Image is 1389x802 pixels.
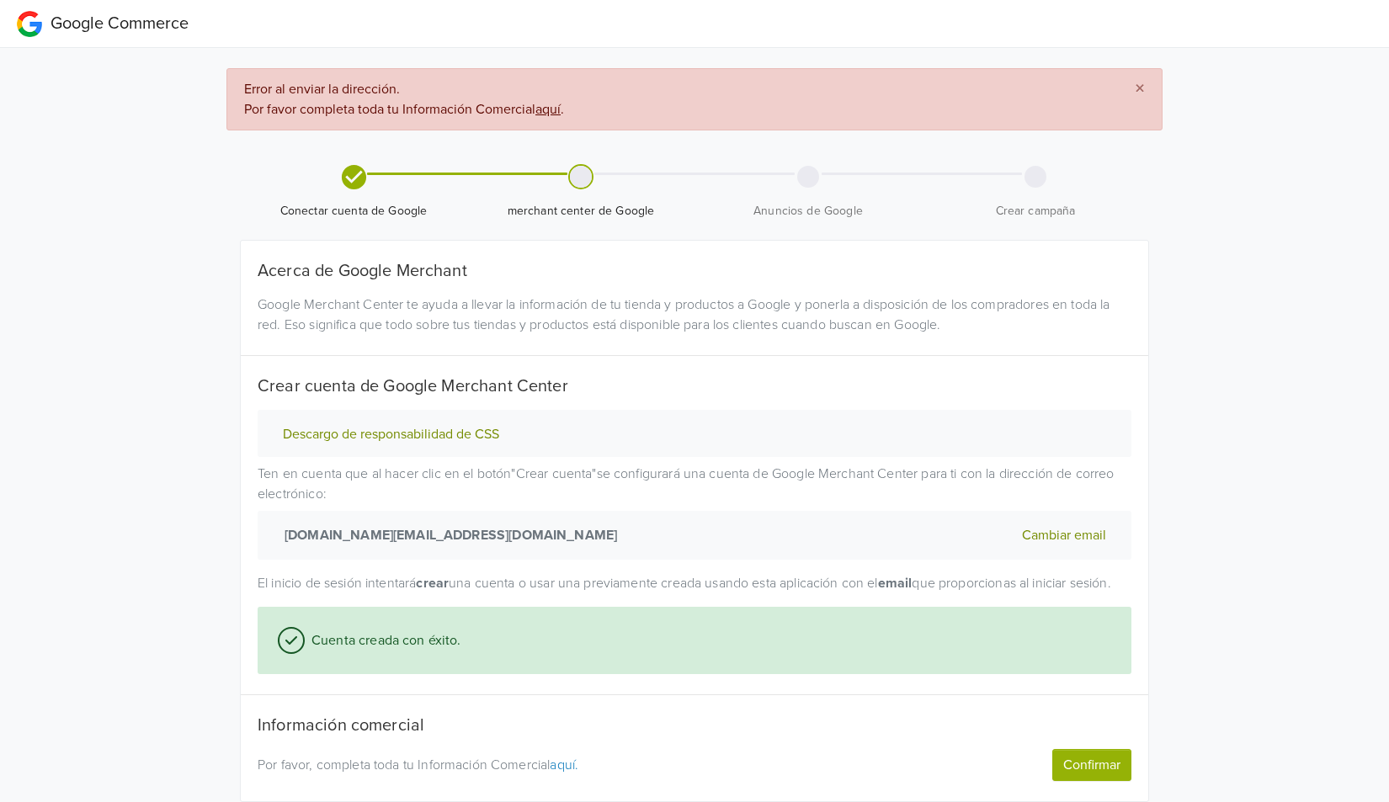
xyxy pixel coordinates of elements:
button: Descargo de responsabilidad de CSS [278,426,504,443]
button: Cambiar email [1017,524,1111,546]
p: Ten en cuenta que al hacer clic en el botón " Crear cuenta " se configurará una cuenta de Google ... [258,464,1131,560]
p: El inicio de sesión intentará una cuenta o usar una previamente creada usando esta aplicación con... [258,573,1131,593]
button: Confirmar [1052,749,1131,781]
h5: Crear cuenta de Google Merchant Center [258,376,1131,396]
a: aquí [535,101,561,118]
span: Crear campaña [929,203,1142,220]
p: Por favor, completa toda tu Información Comercial [258,755,907,775]
span: Error al enviar la dirección. [244,81,1108,120]
span: Conectar cuenta de Google [247,203,460,220]
div: Por favor completa toda tu Información Comercial . [244,99,1108,120]
span: merchant center de Google [474,203,688,220]
div: Google Merchant Center te ayuda a llevar la información de tu tienda y productos a Google y poner... [245,295,1144,335]
strong: crear [416,575,449,592]
span: × [1135,77,1145,101]
a: aquí. [550,757,578,773]
span: Google Commerce [51,13,189,34]
strong: email [878,575,913,592]
h5: Acerca de Google Merchant [258,261,1131,281]
span: Anuncios de Google [701,203,915,220]
span: Cuenta creada con éxito. [305,630,461,651]
button: Close [1118,69,1162,109]
strong: [DOMAIN_NAME][EMAIL_ADDRESS][DOMAIN_NAME] [278,525,617,545]
h5: Información comercial [258,715,1131,736]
